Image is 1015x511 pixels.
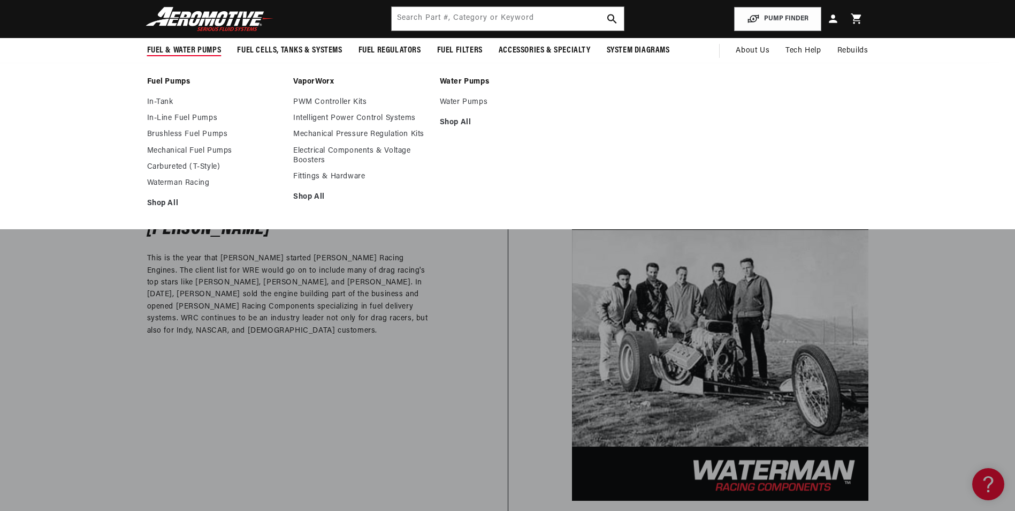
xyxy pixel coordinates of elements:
span: Rebuilds [837,45,868,57]
span: Accessories & Specialty [499,45,591,56]
a: Mechanical Fuel Pumps [147,146,283,156]
h5: [PERSON_NAME] is opened by [PERSON_NAME] [147,204,430,238]
a: Carbureted (T-Style) [147,162,283,172]
a: About Us [728,38,777,64]
button: PUMP FINDER [734,7,821,31]
summary: Fuel & Water Pumps [139,38,230,63]
summary: Rebuilds [829,38,876,64]
summary: Accessories & Specialty [491,38,599,63]
summary: Tech Help [777,38,829,64]
a: Waterman Racing [147,178,283,188]
a: Shop All [293,192,429,202]
span: Fuel Filters [437,45,483,56]
summary: Fuel Regulators [350,38,429,63]
a: Shop All [147,199,283,208]
summary: Fuel Filters [429,38,491,63]
span: Fuel Regulators [358,45,421,56]
span: Tech Help [785,45,821,57]
a: Fittings & Hardware [293,172,429,182]
a: Intelligent Power Control Systems [293,114,429,123]
span: System Diagrams [607,45,670,56]
a: Water Pumps [440,97,576,107]
summary: Fuel Cells, Tanks & Systems [229,38,350,63]
span: About Us [736,47,769,55]
a: Brushless Fuel Pumps [147,130,283,139]
summary: System Diagrams [599,38,678,63]
img: Aeromotive [143,6,277,32]
a: Electrical Components & Voltage Boosters [293,146,429,166]
a: VaporWorx [293,77,429,87]
p: This is the year that [PERSON_NAME] started [PERSON_NAME] Racing Engines. The client list for WRE... [147,253,430,337]
a: Fuel Pumps [147,77,283,87]
a: In-Tank [147,97,283,107]
button: search button [600,7,624,31]
input: Search by Part Number, Category or Keyword [392,7,624,31]
span: Fuel & Water Pumps [147,45,222,56]
a: Water Pumps [440,77,576,87]
a: Shop All [440,118,576,127]
span: Fuel Cells, Tanks & Systems [237,45,342,56]
a: PWM Controller Kits [293,97,429,107]
a: Mechanical Pressure Regulation Kits [293,130,429,139]
a: In-Line Fuel Pumps [147,114,283,123]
